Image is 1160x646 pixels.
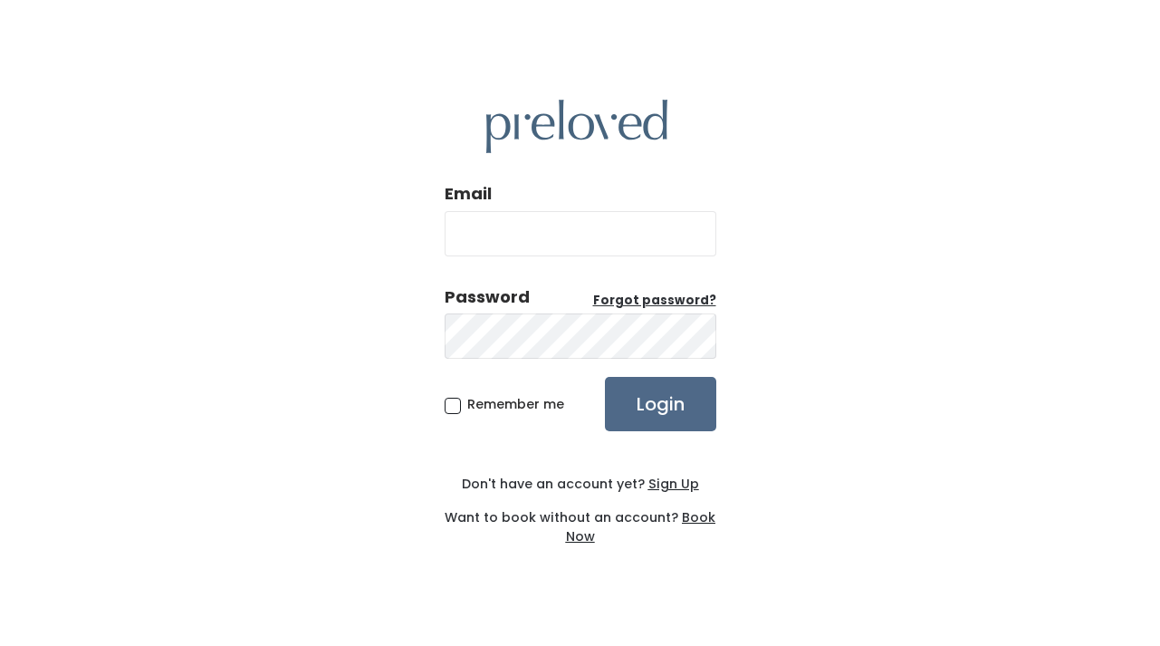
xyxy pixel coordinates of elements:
div: Want to book without an account? [445,494,716,546]
div: Don't have an account yet? [445,475,716,494]
span: Remember me [467,395,564,413]
u: Forgot password? [593,292,716,309]
input: Login [605,377,716,431]
a: Forgot password? [593,292,716,310]
a: Sign Up [645,475,699,493]
u: Sign Up [648,475,699,493]
img: preloved logo [486,100,667,153]
label: Email [445,182,492,206]
a: Book Now [566,508,716,545]
div: Password [445,285,530,309]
